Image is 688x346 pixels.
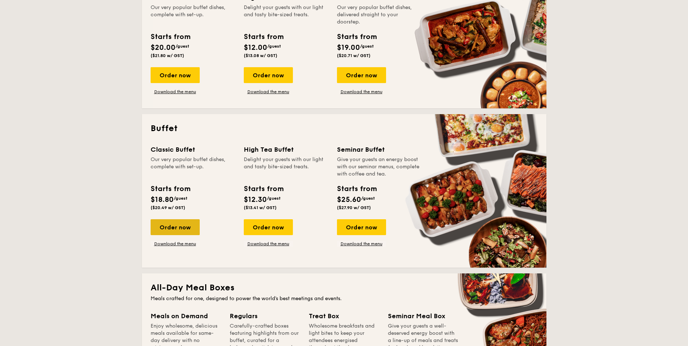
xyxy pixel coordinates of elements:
[337,156,421,178] div: Give your guests an energy boost with our seminar menus, complete with coffee and tea.
[151,89,200,95] a: Download the menu
[151,144,235,155] div: Classic Buffet
[151,219,200,235] div: Order now
[151,67,200,83] div: Order now
[151,311,221,321] div: Meals on Demand
[337,241,386,247] a: Download the menu
[244,241,293,247] a: Download the menu
[337,144,421,155] div: Seminar Buffet
[244,31,283,42] div: Starts from
[337,4,421,26] div: Our very popular buffet dishes, delivered straight to your doorstep.
[151,53,184,58] span: ($21.80 w/ GST)
[151,205,185,210] span: ($20.49 w/ GST)
[151,241,200,247] a: Download the menu
[361,196,375,201] span: /guest
[388,311,458,321] div: Seminar Meal Box
[337,89,386,95] a: Download the menu
[337,195,361,204] span: $25.60
[360,44,374,49] span: /guest
[174,196,187,201] span: /guest
[267,196,281,201] span: /guest
[244,89,293,95] a: Download the menu
[244,67,293,83] div: Order now
[151,295,538,302] div: Meals crafted for one, designed to power the world's best meetings and events.
[176,44,189,49] span: /guest
[337,205,371,210] span: ($27.90 w/ GST)
[337,183,376,194] div: Starts from
[244,183,283,194] div: Starts from
[244,219,293,235] div: Order now
[337,67,386,83] div: Order now
[337,43,360,52] span: $19.00
[309,311,379,321] div: Treat Box
[151,31,190,42] div: Starts from
[267,44,281,49] span: /guest
[151,43,176,52] span: $20.00
[151,156,235,178] div: Our very popular buffet dishes, complete with set-up.
[151,195,174,204] span: $18.80
[151,123,538,134] h2: Buffet
[244,4,328,26] div: Delight your guests with our light and tasty bite-sized treats.
[244,53,277,58] span: ($13.08 w/ GST)
[244,43,267,52] span: $12.00
[244,205,277,210] span: ($13.41 w/ GST)
[151,183,190,194] div: Starts from
[151,4,235,26] div: Our very popular buffet dishes, complete with set-up.
[337,31,376,42] div: Starts from
[244,195,267,204] span: $12.30
[244,144,328,155] div: High Tea Buffet
[151,282,538,294] h2: All-Day Meal Boxes
[337,53,371,58] span: ($20.71 w/ GST)
[244,156,328,178] div: Delight your guests with our light and tasty bite-sized treats.
[337,219,386,235] div: Order now
[230,311,300,321] div: Regulars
